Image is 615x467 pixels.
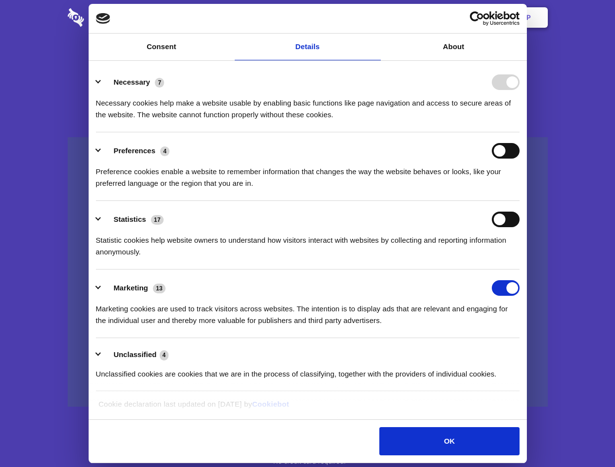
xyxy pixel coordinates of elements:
a: Contact [395,2,440,33]
a: Consent [89,34,235,60]
a: Pricing [286,2,328,33]
span: 17 [151,215,164,225]
button: Unclassified (4) [96,349,175,361]
a: About [381,34,527,60]
img: logo [96,13,111,24]
div: Statistic cookies help website owners to understand how visitors interact with websites by collec... [96,227,520,258]
a: Wistia video thumbnail [68,137,548,407]
button: Necessary (7) [96,74,170,90]
div: Unclassified cookies are cookies that we are in the process of classifying, together with the pro... [96,361,520,380]
span: 7 [155,78,164,88]
a: Cookiebot [252,400,289,408]
div: Marketing cookies are used to track visitors across websites. The intention is to display ads tha... [96,296,520,326]
label: Necessary [113,78,150,86]
button: Statistics (17) [96,212,170,227]
a: Details [235,34,381,60]
label: Preferences [113,146,155,155]
h4: Auto-redaction of sensitive data, encrypted data sharing and self-destructing private chats. Shar... [68,89,548,121]
iframe: Drift Widget Chat Controller [566,418,603,455]
button: Preferences (4) [96,143,176,159]
a: Usercentrics Cookiebot - opens in a new window [434,11,520,26]
div: Cookie declaration last updated on [DATE] by [91,398,524,417]
span: 4 [160,350,169,360]
button: OK [379,427,519,455]
label: Statistics [113,215,146,223]
span: 4 [160,146,169,156]
div: Preference cookies enable a website to remember information that changes the way the website beha... [96,159,520,189]
img: logo-wordmark-white-trans-d4663122ce5f474addd5e946df7df03e33cb6a1c49d2221995e7729f52c070b2.svg [68,8,151,27]
button: Marketing (13) [96,280,172,296]
label: Marketing [113,284,148,292]
h1: Eliminate Slack Data Loss. [68,44,548,79]
span: 13 [153,284,166,293]
a: Login [442,2,484,33]
div: Necessary cookies help make a website usable by enabling basic functions like page navigation and... [96,90,520,121]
